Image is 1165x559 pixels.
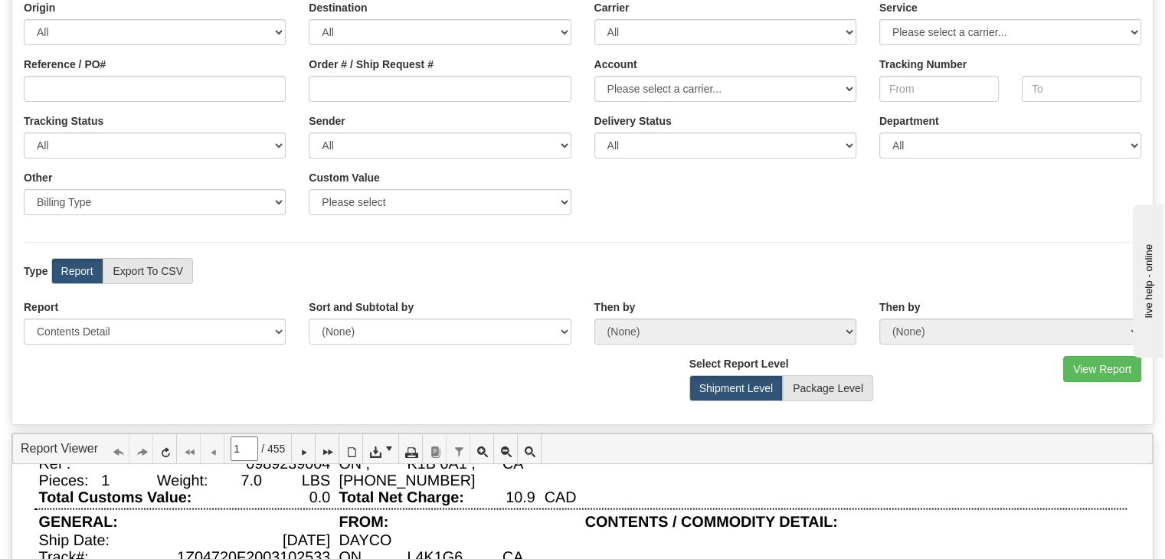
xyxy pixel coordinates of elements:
[157,472,208,489] div: Weight:
[309,489,331,506] div: 0.0
[316,434,339,463] a: Last Page
[339,532,391,549] div: DAYCO
[241,472,263,489] div: 7.0
[594,57,637,72] label: Account
[594,299,636,315] label: Then by
[309,113,345,129] label: Sender
[261,441,264,456] span: /
[502,456,524,472] div: CA
[24,263,48,279] label: Type
[407,456,475,472] div: K1B 0A1 ,
[39,456,71,472] div: Ref :
[246,456,330,472] div: 0989239004
[309,170,380,185] label: Custom Value
[339,489,463,506] div: Total Net Charge:
[39,489,192,506] div: Total Customs Value:
[39,472,89,489] div: Pieces:
[51,258,103,284] label: Report
[339,472,475,489] div: [PHONE_NUMBER]
[783,375,873,401] label: Package Level
[545,489,577,506] div: CAD
[470,434,494,463] a: Zoom In
[24,113,103,129] label: Tracking Status
[309,57,434,72] label: Order # / Ship Request #
[594,113,672,129] label: Please ensure data set in report has been RECENTLY tracked from your Shipment History
[292,434,316,463] a: Next Page
[101,472,110,489] div: 1
[153,434,177,463] a: Refresh
[518,434,542,463] a: Toggle FullPage/PageWidth
[879,57,967,72] label: Tracking Number
[283,532,330,549] div: [DATE]
[363,434,399,463] a: Export
[594,132,856,159] select: Please ensure data set in report has been RECENTLY tracked from your Shipment History
[585,514,838,531] div: CONTENTS / COMMODITY DETAIL:
[879,76,999,102] input: From
[689,356,789,371] label: Select Report Level
[302,472,330,489] div: LBS
[1022,76,1141,102] input: To
[267,441,285,456] span: 455
[24,170,52,185] label: Other
[339,514,388,531] div: FROM:
[339,456,370,472] div: ON ,
[309,299,414,315] label: Sort and Subtotal by
[39,514,118,531] div: GENERAL:
[11,13,142,25] div: live help - online
[1130,201,1163,358] iframe: chat widget
[21,442,98,455] a: Report Viewer
[879,113,939,129] label: Department
[1063,356,1141,382] button: View Report
[506,489,535,506] div: 10.9
[494,434,518,463] a: Zoom Out
[39,532,110,549] div: Ship Date:
[24,57,106,72] label: Reference / PO#
[339,434,363,463] a: Toggle Print Preview
[24,299,58,315] label: Report
[399,434,423,463] a: Print
[879,299,921,315] label: Then by
[689,375,784,401] label: Shipment Level
[103,258,193,284] label: Export To CSV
